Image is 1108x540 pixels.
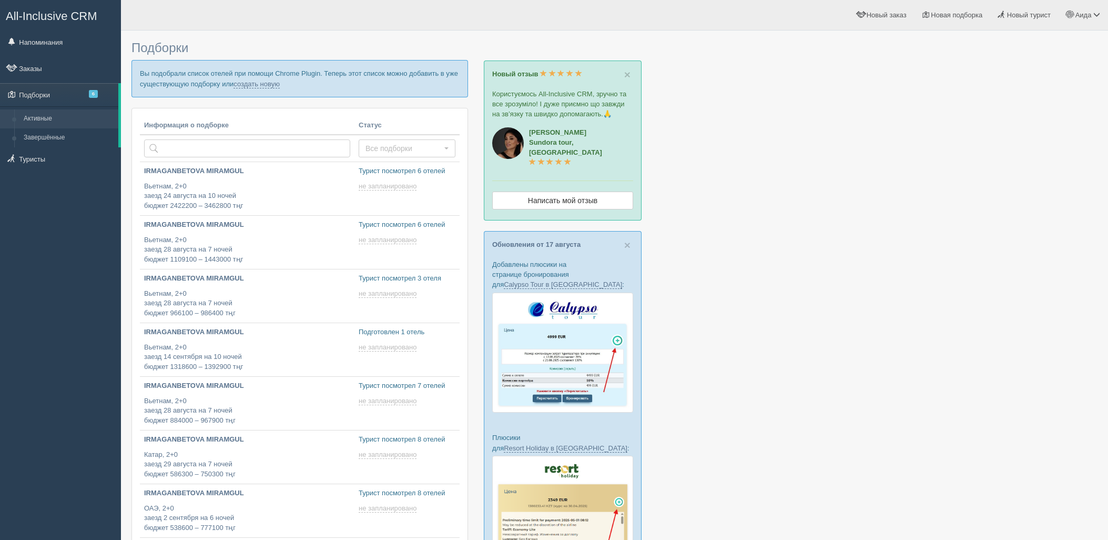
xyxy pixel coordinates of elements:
p: Подготовлен 1 отель [359,327,455,337]
p: Користуємось All-Inclusive CRM, зручно та все зрозуміло! І дуже приємно що завжди на зв’язку та ш... [492,89,633,119]
p: Турист посмотрел 6 отелей [359,166,455,176]
a: IRMAGANBETOVA MIRAMGUL Вьетнам, 2+0заезд 28 августа на 7 ночейбюджет 1109100 – 1443000 тңг [140,216,354,269]
a: Resort Holiday в [GEOGRAPHIC_DATA] [504,444,627,453]
a: IRMAGANBETOVA MIRAMGUL Вьетнам, 2+0заезд 28 августа на 7 ночейбюджет 884000 – 967900 тңг [140,377,354,430]
p: Плюсики для : [492,433,633,453]
a: Активные [19,109,118,128]
p: Турист посмотрел 8 отелей [359,488,455,498]
a: IRMAGANBETOVA MIRAMGUL ОАЭ, 2+0заезд 2 сентября на 6 ночейбюджет 538600 – 777100 тңг [140,484,354,537]
p: IRMAGANBETOVA MIRAMGUL [144,166,350,176]
span: не запланировано [359,236,416,244]
p: IRMAGANBETOVA MIRAMGUL [144,327,350,337]
a: Написать мой отзыв [492,192,633,209]
span: Аида [1075,11,1092,19]
p: Турист посмотрел 6 отелей [359,220,455,230]
span: не запланировано [359,451,416,459]
button: Close [624,69,631,80]
span: Новый турист [1007,11,1051,19]
p: Вьетнам, 2+0 заезд 28 августа на 7 ночей бюджет 1109100 – 1443000 тңг [144,235,350,265]
button: Все подборки [359,139,455,157]
a: [PERSON_NAME]Sundora tour, [GEOGRAPHIC_DATA] [529,128,602,166]
p: Вьетнам, 2+0 заезд 28 августа на 7 ночей бюджет 884000 – 967900 тңг [144,396,350,426]
span: Подборки [131,41,188,55]
p: Турист посмотрел 7 отелей [359,381,455,391]
p: Вьетнам, 2+0 заезд 28 августа на 7 ночей бюджет 966100 – 986400 тңг [144,289,350,318]
p: ОАЭ, 2+0 заезд 2 сентября на 6 ночей бюджет 538600 – 777100 тңг [144,504,350,533]
p: Катар, 2+0 заезд 29 августа на 7 ночей бюджет 586300 – 750300 тңг [144,450,350,479]
span: Все подборки [365,143,442,154]
a: не запланировано [359,343,419,352]
button: Close [624,239,631,251]
span: не запланировано [359,504,416,513]
p: Турист посмотрел 3 отеля [359,274,455,284]
a: Calypso Tour в [GEOGRAPHIC_DATA] [504,281,622,289]
p: IRMAGANBETOVA MIRAMGUL [144,274,350,284]
span: × [624,239,631,251]
a: не запланировано [359,397,419,405]
p: IRMAGANBETOVA MIRAMGUL [144,435,350,445]
span: Новая подборка [931,11,982,19]
a: не запланировано [359,504,419,513]
p: Турист посмотрел 8 отелей [359,435,455,445]
th: Информация о подборке [140,116,354,135]
p: Вы подобрали список отелей при помощи Chrome Plugin. Теперь этот список можно добавить в уже суще... [131,60,468,97]
span: не запланировано [359,289,416,298]
span: не запланировано [359,397,416,405]
p: IRMAGANBETOVA MIRAMGUL [144,220,350,230]
p: Вьетнам, 2+0 заезд 14 сентября на 10 ночей бюджет 1318600 – 1392900 тңг [144,343,350,372]
a: не запланировано [359,451,419,459]
a: IRMAGANBETOVA MIRAMGUL Вьетнам, 2+0заезд 28 августа на 7 ночейбюджет 966100 – 986400 тңг [140,269,354,323]
a: IRMAGANBETOVA MIRAMGUL Вьетнам, 2+0заезд 24 августа на 10 ночейбюджет 2422200 – 3462800 тңг [140,162,354,215]
a: IRMAGANBETOVA MIRAMGUL Вьетнам, 2+0заезд 14 сентября на 10 ночейбюджет 1318600 – 1392900 тңг [140,323,354,376]
p: Добавлены плюсики на странице бронирования для : [492,259,633,289]
span: Новый заказ [867,11,907,19]
a: не запланировано [359,236,419,244]
span: 6 [89,90,98,98]
a: Новый отзыв [492,70,582,78]
a: All-Inclusive CRM [1,1,120,29]
p: IRMAGANBETOVA MIRAMGUL [144,381,350,391]
input: Поиск по стране или туристу [144,139,350,157]
a: Завершённые [19,128,118,147]
p: Вьетнам, 2+0 заезд 24 августа на 10 ночей бюджет 2422200 – 3462800 тңг [144,182,350,211]
span: не запланировано [359,343,416,352]
span: × [624,68,631,81]
a: создать новую [233,80,280,88]
a: Обновления от 17 августа [492,241,581,248]
th: Статус [354,116,460,135]
p: IRMAGANBETOVA MIRAMGUL [144,488,350,498]
span: не запланировано [359,182,416,191]
a: не запланировано [359,182,419,191]
a: не запланировано [359,289,419,298]
img: calypso-tour-proposal-crm-for-travel-agency.jpg [492,293,633,413]
span: All-Inclusive CRM [6,9,97,23]
a: IRMAGANBETOVA MIRAMGUL Катар, 2+0заезд 29 августа на 7 ночейбюджет 586300 – 750300 тңг [140,431,354,484]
